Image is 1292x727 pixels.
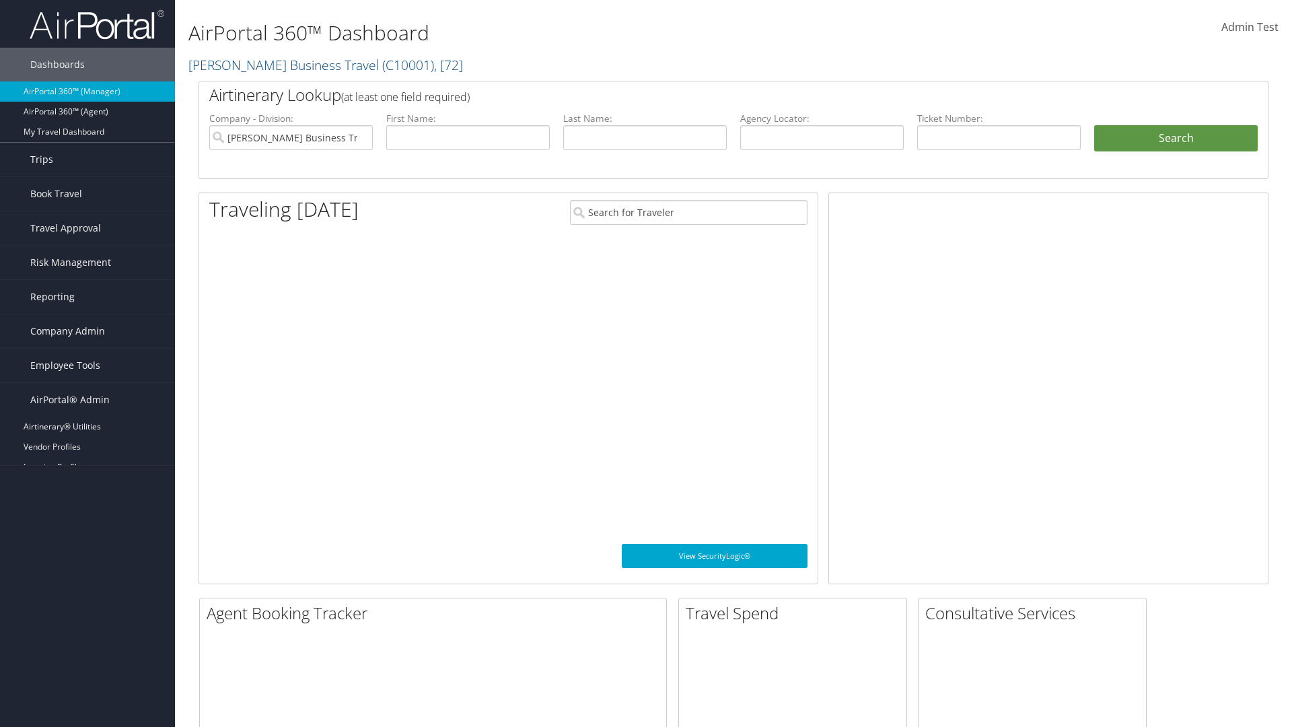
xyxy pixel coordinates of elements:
[1221,7,1279,48] a: Admin Test
[1094,125,1258,152] button: Search
[188,19,915,47] h1: AirPortal 360™ Dashboard
[1221,20,1279,34] span: Admin Test
[30,383,110,417] span: AirPortal® Admin
[30,143,53,176] span: Trips
[30,48,85,81] span: Dashboards
[209,83,1169,106] h2: Airtinerary Lookup
[30,177,82,211] span: Book Travel
[209,112,373,125] label: Company - Division:
[570,200,808,225] input: Search for Traveler
[30,314,105,348] span: Company Admin
[207,602,666,625] h2: Agent Booking Tracker
[917,112,1081,125] label: Ticket Number:
[434,56,463,74] span: , [ 72 ]
[30,246,111,279] span: Risk Management
[30,280,75,314] span: Reporting
[925,602,1146,625] h2: Consultative Services
[341,90,470,104] span: (at least one field required)
[740,112,904,125] label: Agency Locator:
[30,211,101,245] span: Travel Approval
[188,56,463,74] a: [PERSON_NAME] Business Travel
[30,349,100,382] span: Employee Tools
[30,9,164,40] img: airportal-logo.png
[382,56,434,74] span: ( C10001 )
[622,544,808,568] a: View SecurityLogic®
[686,602,906,625] h2: Travel Spend
[209,195,359,223] h1: Traveling [DATE]
[386,112,550,125] label: First Name:
[563,112,727,125] label: Last Name:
